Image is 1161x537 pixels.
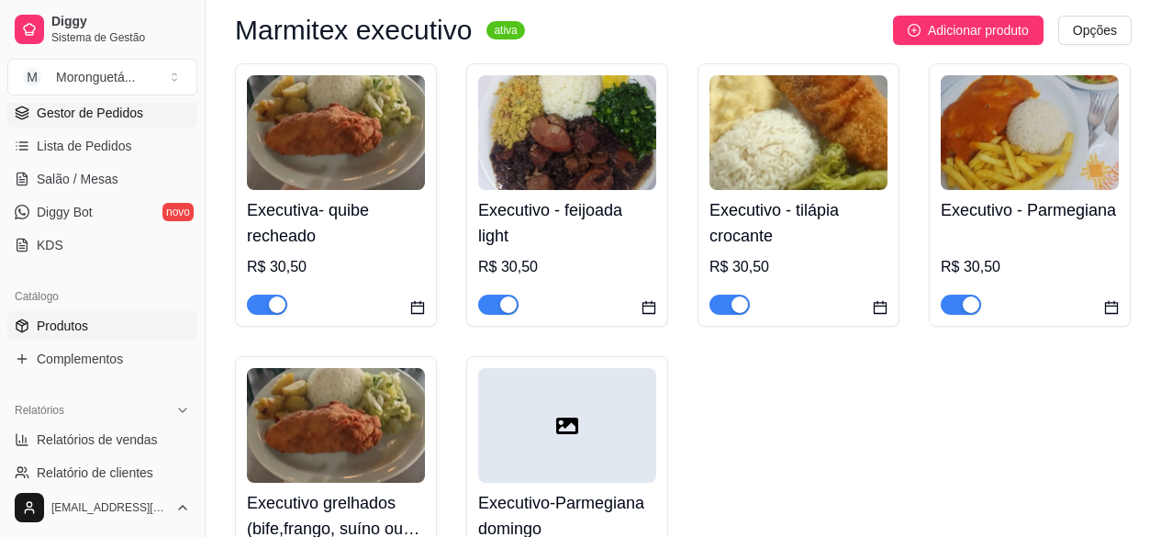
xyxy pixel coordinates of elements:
span: plus-circle [908,24,921,37]
span: calendar [873,300,887,315]
span: Lista de Pedidos [37,137,132,155]
span: Diggy Bot [37,203,93,221]
span: M [23,68,41,86]
img: product-image [247,75,425,190]
img: product-image [941,75,1119,190]
div: R$ 30,50 [478,256,656,278]
span: Sistema de Gestão [51,30,190,45]
a: KDS [7,230,197,260]
span: Gestor de Pedidos [37,104,143,122]
sup: ativa [486,21,524,39]
a: DiggySistema de Gestão [7,7,197,51]
div: R$ 30,50 [941,256,1119,278]
span: Relatório de clientes [37,464,153,482]
img: product-image [709,75,887,190]
h4: Executivo - tilápia crocante [709,197,887,249]
span: Produtos [37,317,88,335]
span: KDS [37,236,63,254]
img: product-image [247,368,425,483]
a: Gestor de Pedidos [7,98,197,128]
button: Opções [1058,16,1132,45]
a: Diggy Botnovo [7,197,197,227]
span: Relatórios de vendas [37,431,158,449]
div: Catálogo [7,282,197,311]
h4: Executiva- quibe recheado [247,197,425,249]
a: Lista de Pedidos [7,131,197,161]
h3: Marmitex executivo [235,19,472,41]
span: Diggy [51,14,190,30]
div: R$ 30,50 [709,256,887,278]
span: Salão / Mesas [37,170,118,188]
span: [EMAIL_ADDRESS][DOMAIN_NAME] [51,500,168,515]
span: Adicionar produto [928,20,1029,40]
h4: Executivo - feijoada light [478,197,656,249]
a: Relatórios de vendas [7,425,197,454]
img: product-image [478,75,656,190]
span: Relatórios [15,403,64,418]
button: Adicionar produto [893,16,1044,45]
div: R$ 30,50 [247,256,425,278]
button: [EMAIL_ADDRESS][DOMAIN_NAME] [7,486,197,530]
a: Complementos [7,344,197,374]
span: calendar [642,300,656,315]
a: Salão / Mesas [7,164,197,194]
span: Complementos [37,350,123,368]
a: Produtos [7,311,197,341]
div: Moronguetá ... [56,68,135,86]
span: calendar [410,300,425,315]
span: Opções [1073,20,1117,40]
a: Relatório de clientes [7,458,197,487]
h4: Executivo - Parmegiana [941,197,1119,223]
span: calendar [1104,300,1119,315]
button: Select a team [7,59,197,95]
